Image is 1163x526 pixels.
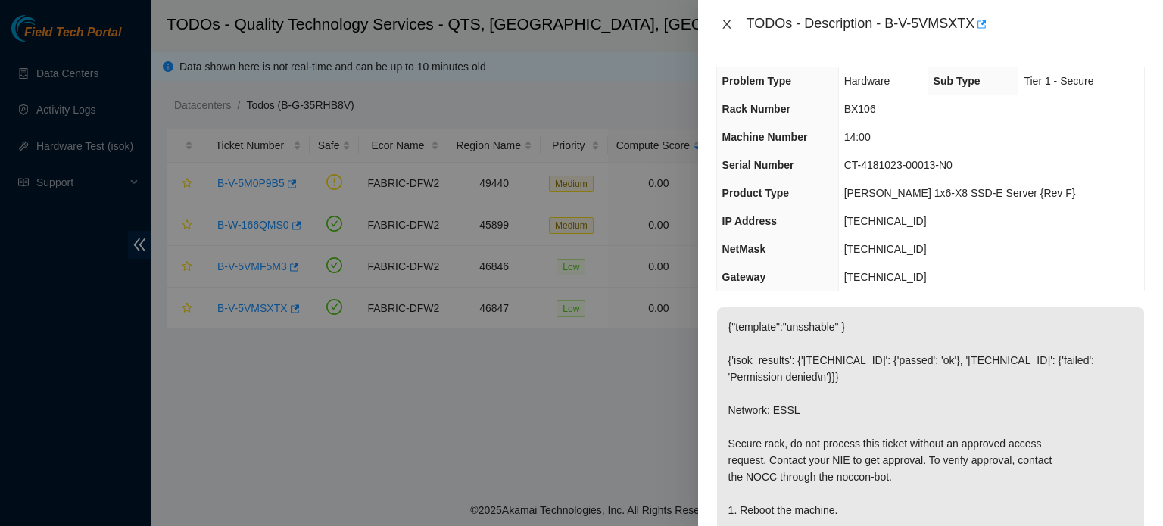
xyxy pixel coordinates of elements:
span: Machine Number [722,131,808,143]
span: NetMask [722,243,766,255]
span: Tier 1 - Secure [1024,75,1093,87]
span: Gateway [722,271,766,283]
span: Sub Type [934,75,981,87]
span: Problem Type [722,75,792,87]
span: IP Address [722,215,777,227]
span: 14:00 [844,131,871,143]
span: Rack Number [722,103,790,115]
span: close [721,18,733,30]
span: [TECHNICAL_ID] [844,271,927,283]
span: BX106 [844,103,876,115]
span: CT-4181023-00013-N0 [844,159,953,171]
span: [TECHNICAL_ID] [844,215,927,227]
span: Serial Number [722,159,794,171]
span: Hardware [844,75,890,87]
button: Close [716,17,737,32]
span: Product Type [722,187,789,199]
span: [TECHNICAL_ID] [844,243,927,255]
span: [PERSON_NAME] 1x6-X8 SSD-E Server {Rev F} [844,187,1076,199]
div: TODOs - Description - B-V-5VMSXTX [747,12,1145,36]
